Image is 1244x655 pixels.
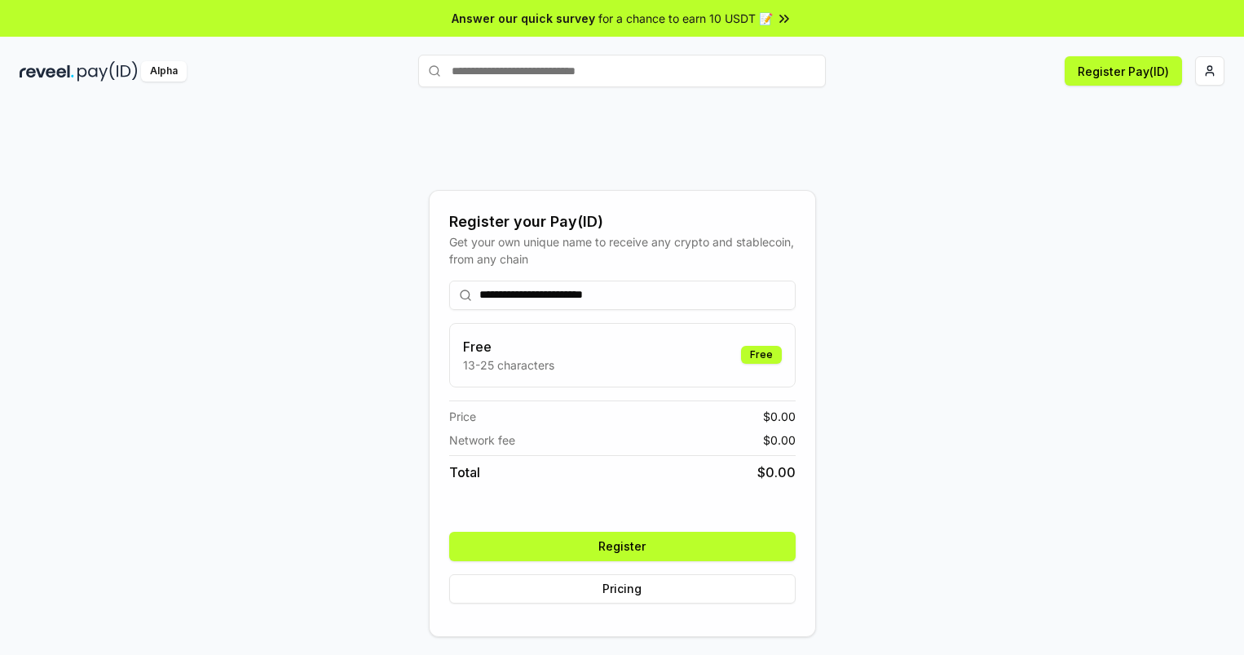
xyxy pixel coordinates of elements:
[757,462,796,482] span: $ 0.00
[449,462,480,482] span: Total
[449,432,515,449] span: Network fee
[77,61,138,82] img: pay_id
[449,233,796,268] div: Get your own unique name to receive any crypto and stablecoin, from any chain
[741,346,782,364] div: Free
[463,356,554,374] p: 13-25 characters
[463,337,554,356] h3: Free
[763,408,796,425] span: $ 0.00
[763,432,796,449] span: $ 0.00
[449,408,476,425] span: Price
[20,61,74,82] img: reveel_dark
[598,10,773,27] span: for a chance to earn 10 USDT 📝
[449,574,796,604] button: Pricing
[141,61,187,82] div: Alpha
[449,532,796,561] button: Register
[452,10,595,27] span: Answer our quick survey
[1065,56,1182,86] button: Register Pay(ID)
[449,210,796,233] div: Register your Pay(ID)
